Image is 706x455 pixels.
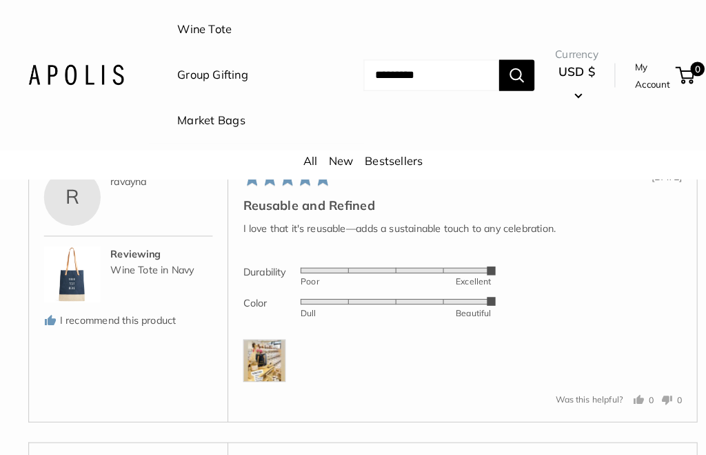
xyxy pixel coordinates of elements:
[28,63,121,83] img: Apolis
[43,164,98,220] div: R
[43,240,98,295] img: Wine Tote in Navy
[172,19,225,39] a: Wine Tote
[172,107,239,128] a: Market Bags
[616,383,636,396] button: Yes
[540,59,582,103] button: USD $
[540,43,582,63] span: Currency
[354,58,485,88] input: Search...
[543,62,579,77] span: USD $
[292,300,385,309] div: Dull
[236,214,663,231] p: I love that it's reusable—adds a sustainable touch to any celebration.
[236,191,663,209] h2: Reusable and Refined
[634,166,663,178] span: [DATE]
[43,304,207,319] div: I recommend this product
[172,63,241,84] a: Group Gifting
[541,384,605,394] span: Was this helpful?
[108,256,189,269] a: Wine Tote in Navy
[658,65,676,81] a: 0
[638,383,663,396] button: No
[108,171,143,183] span: ravayna
[385,270,478,278] div: Excellent
[108,240,207,255] div: Reviewing
[236,251,478,311] table: Product attributes ratings
[618,57,652,90] a: My Account
[385,300,478,309] div: Beautiful
[672,60,685,74] span: 0
[355,149,412,163] a: Bestsellers
[295,149,309,163] a: All
[485,58,520,88] button: Search
[292,270,385,278] div: Poor
[320,149,344,163] a: New
[236,281,292,311] th: Color
[236,330,278,371] img: Open Image by ravayna in a modal
[236,251,292,280] th: Durability
[11,403,148,444] iframe: Sign Up via Text for Offers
